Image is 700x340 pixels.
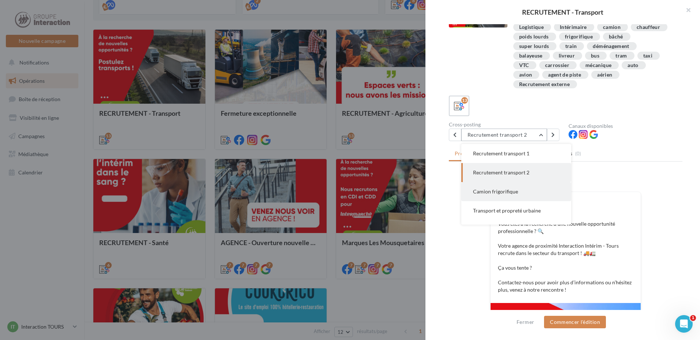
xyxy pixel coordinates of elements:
[643,53,652,59] div: taxi
[461,144,571,163] button: Recrutement transport 1
[675,315,693,333] iframe: Intercom live chat
[473,150,529,156] span: Recrutement transport 1
[461,201,571,220] button: Transport et propreté urbaine
[461,182,571,201] button: Camion frigorifique
[473,169,529,175] span: Recrutement transport 2
[615,53,627,59] div: tram
[593,44,629,49] div: déménagement
[473,188,518,195] span: Camion frigorifique
[498,220,633,293] p: Vous êtes à la recherche d’une nouvelle opportunité professionnelle ? 🔍 Votre agence de proximité...
[560,25,587,30] div: Intérimaire
[519,25,544,30] div: Logistique
[559,53,575,59] div: livreur
[603,25,621,30] div: camion
[637,25,660,30] div: chauffeur
[609,34,623,40] div: bâché
[565,44,577,49] div: train
[461,129,547,141] button: Recrutement transport 2
[461,97,468,104] div: 13
[544,316,606,328] button: Commencer l'édition
[628,63,638,68] div: auto
[519,72,532,78] div: avion
[565,34,593,40] div: frigorifique
[569,123,682,129] div: Canaux disponibles
[519,82,570,87] div: Recrutement externe
[690,315,696,321] span: 1
[519,44,549,49] div: super lourds
[519,53,543,59] div: balayeuse
[449,122,563,127] div: Cross-posting
[591,53,599,59] div: bus
[585,63,611,68] div: mécanique
[548,72,581,78] div: agent de piste
[519,34,549,40] div: poids lourds
[597,72,612,78] div: aérien
[461,163,571,182] button: Recrutement transport 2
[545,63,570,68] div: carrossier
[575,151,581,156] span: (0)
[519,63,529,68] div: VTC
[437,9,688,15] div: RECRUTEMENT - Transport
[514,318,537,326] button: Fermer
[473,207,541,214] span: Transport et propreté urbaine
